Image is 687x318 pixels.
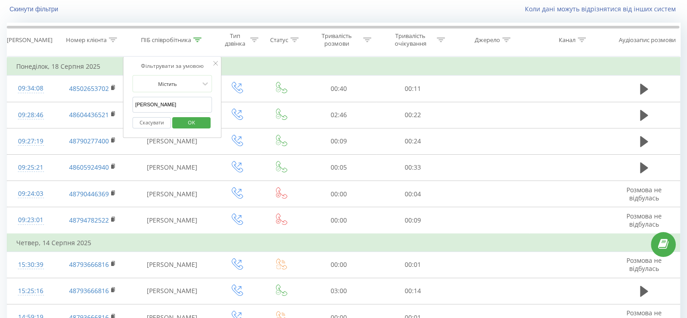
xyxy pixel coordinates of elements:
td: 00:22 [376,102,449,128]
td: 00:05 [302,154,376,180]
a: 48793666816 [69,260,109,269]
a: 48790446369 [69,190,109,198]
td: [PERSON_NAME] [131,278,214,304]
td: Понеділок, 18 Серпня 2025 [7,57,680,76]
td: [PERSON_NAME] [131,181,214,207]
div: 09:23:01 [16,211,45,229]
div: 09:28:46 [16,106,45,124]
div: Тривалість розмови [313,32,361,47]
div: Статус [270,36,288,44]
td: 03:00 [302,278,376,304]
td: 00:00 [302,252,376,278]
td: 00:00 [302,207,376,234]
div: Номер клієнта [66,36,107,44]
td: 00:40 [302,76,376,102]
td: 00:09 [376,207,449,234]
a: 48793666816 [69,286,109,295]
div: Тип дзвінка [222,32,248,47]
button: Скасувати [133,117,171,128]
td: 00:33 [376,154,449,180]
a: Коли дані можуть відрізнятися вiд інших систем [525,5,680,13]
td: 00:14 [376,278,449,304]
div: Канал [559,36,575,44]
button: Скинути фільтри [7,5,63,13]
td: [PERSON_NAME] [131,252,214,278]
div: Джерело [475,36,500,44]
td: 00:11 [376,76,449,102]
a: 48604436521 [69,110,109,119]
a: 48790277400 [69,137,109,145]
span: OK [179,115,204,129]
div: [PERSON_NAME] [7,36,52,44]
td: [PERSON_NAME] [131,128,214,154]
div: ПІБ співробітника [141,36,191,44]
a: 48502653702 [69,84,109,93]
td: 02:46 [302,102,376,128]
td: [PERSON_NAME] [131,154,214,180]
div: Аудіозапис розмови [619,36,676,44]
div: Тривалість очікування [386,32,435,47]
td: [PERSON_NAME] [131,207,214,234]
div: 15:25:16 [16,282,45,300]
span: Розмова не відбулась [626,256,662,273]
span: Розмова не відбулась [626,185,662,202]
div: 15:30:39 [16,256,45,274]
td: Четвер, 14 Серпня 2025 [7,234,680,252]
td: 00:09 [302,128,376,154]
a: 48605924940 [69,163,109,171]
td: 00:04 [376,181,449,207]
td: 00:01 [376,252,449,278]
div: 09:25:21 [16,159,45,176]
button: OK [172,117,210,128]
div: 09:34:08 [16,80,45,97]
td: 00:24 [376,128,449,154]
input: Введіть значення [133,97,212,113]
span: Розмова не відбулась [626,212,662,228]
div: Фільтрувати за умовою [133,62,212,71]
div: 09:24:03 [16,185,45,203]
td: 00:00 [302,181,376,207]
div: 09:27:19 [16,133,45,150]
a: 48794782522 [69,216,109,224]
